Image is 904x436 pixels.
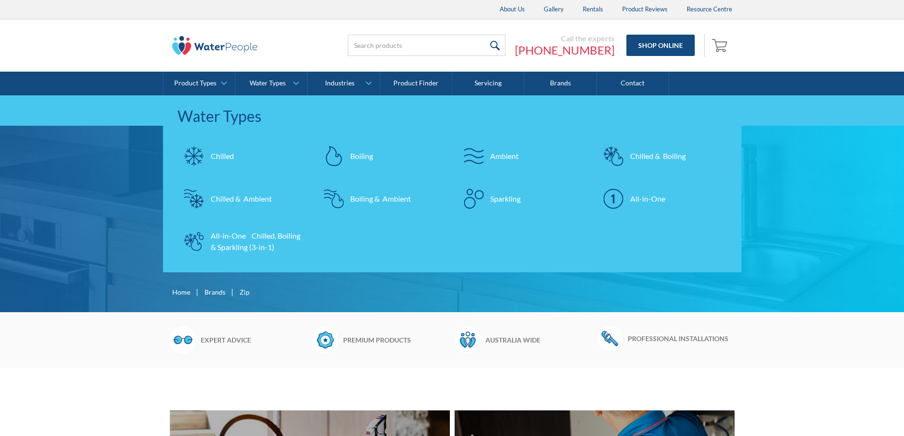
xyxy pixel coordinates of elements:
[177,105,727,128] div: Water Types
[452,72,524,95] a: Servicing
[308,72,379,95] a: Industries
[709,34,732,57] a: Open empty cart
[457,139,587,173] a: Ambient
[177,139,308,173] a: Chilled
[626,35,695,56] a: Shop Online
[211,230,303,253] div: All-in-One Chilled, Boiling & Sparkling (3-in-1)
[712,37,730,53] img: shopping cart
[317,139,447,173] a: Boiling
[312,326,338,353] img: Badge
[163,72,235,95] a: Product Types
[630,193,665,204] div: All-in-One
[597,182,727,215] a: All-in-One
[177,225,308,258] a: All-in-One Chilled, Boiling & Sparkling (3-in-1)
[455,326,481,353] img: Waterpeople Symbol
[343,335,450,345] h6: Premium products
[195,286,200,297] div: |
[628,334,735,343] h6: Professional installations
[240,287,250,297] div: Zip
[490,193,521,204] div: Sparkling
[201,335,308,345] h6: Expert advice
[597,72,669,95] a: Contact
[350,150,373,162] div: Boiling
[317,182,447,215] a: Boiling & Ambient
[597,139,727,173] a: Chilled & Boiling
[524,72,596,95] a: Brands
[205,287,225,297] a: Brands
[163,95,742,272] nav: Water Types
[250,79,286,87] div: Water Types
[457,182,587,215] a: Sparkling
[490,150,519,162] div: Ambient
[230,286,235,297] div: |
[380,72,452,95] a: Product Finder
[235,72,307,95] a: Water Types
[172,287,190,297] a: Home
[174,79,216,87] div: Product Types
[348,35,505,56] input: Search products
[325,79,354,87] div: Industries
[515,43,615,57] a: [PHONE_NUMBER]
[172,36,258,55] img: The Water People
[597,326,623,350] img: Wrench
[515,34,615,43] div: Call the experts
[177,182,308,215] a: Chilled & Ambient
[630,150,686,162] div: Chilled & Boiling
[485,335,592,345] h6: Australia wide
[170,326,196,353] img: Glasses
[211,150,234,162] div: Chilled
[211,193,272,204] div: Chilled & Ambient
[350,193,411,204] div: Boiling & Ambient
